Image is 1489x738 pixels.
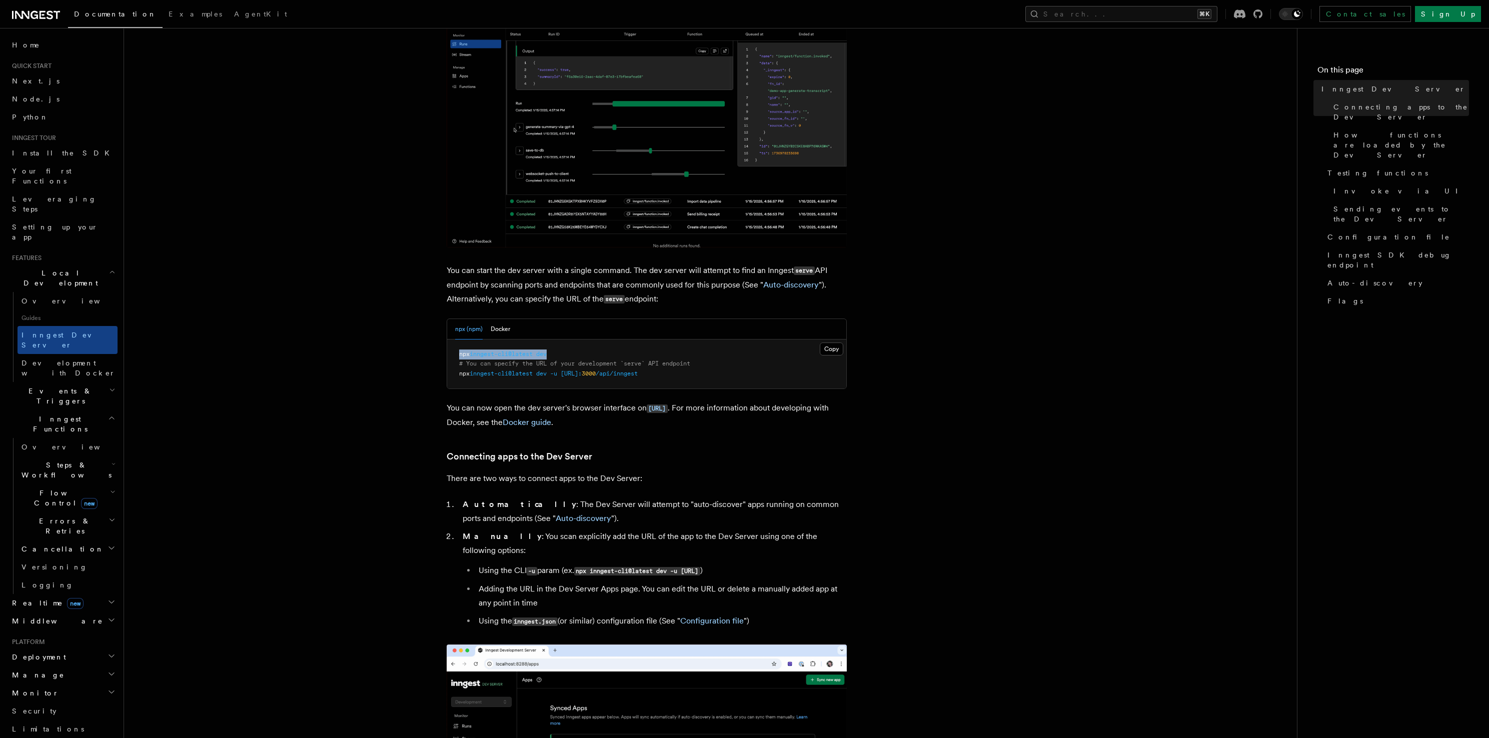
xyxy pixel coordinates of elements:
[1329,200,1469,228] a: Sending events to the Dev Server
[22,581,74,589] span: Logging
[8,382,118,410] button: Events & Triggers
[1279,8,1303,20] button: Toggle dark mode
[8,652,66,662] span: Deployment
[12,113,49,121] span: Python
[1327,250,1469,270] span: Inngest SDK debug endpoint
[1327,168,1428,178] span: Testing functions
[8,670,65,680] span: Manage
[1025,6,1217,22] button: Search...⌘K
[561,370,582,377] span: [URL]:
[470,350,533,357] span: inngest-cli@latest
[81,498,98,509] span: new
[1323,292,1469,310] a: Flags
[8,648,118,666] button: Deployment
[8,268,109,288] span: Local Development
[1317,80,1469,98] a: Inngest Dev Server
[18,576,118,594] a: Logging
[8,688,59,698] span: Monitor
[163,3,228,27] a: Examples
[12,707,57,715] span: Security
[1333,204,1469,224] span: Sending events to the Dev Server
[460,497,847,525] li: : The Dev Server will attempt to "auto-discover" apps running on common ports and endpoints (See ...
[12,195,97,213] span: Leveraging Steps
[8,410,118,438] button: Inngest Functions
[463,499,576,509] strong: Automatically
[8,612,118,630] button: Middleware
[12,223,98,241] span: Setting up your app
[1327,232,1450,242] span: Configuration file
[8,72,118,90] a: Next.js
[12,149,116,157] span: Install the SDK
[8,638,45,646] span: Platform
[74,10,157,18] span: Documentation
[12,725,84,733] span: Limitations
[596,370,638,377] span: /api/inngest
[12,77,60,85] span: Next.js
[8,264,118,292] button: Local Development
[8,162,118,190] a: Your first Functions
[463,531,542,541] strong: Manually
[794,266,815,275] code: serve
[476,563,847,578] li: Using the CLI param (ex. )
[455,319,483,339] button: npx (npm)
[8,594,118,612] button: Realtimenew
[18,326,118,354] a: Inngest Dev Server
[18,354,118,382] a: Development with Docker
[18,484,118,512] button: Flow Controlnew
[512,617,558,626] code: inngest.json
[1329,182,1469,200] a: Invoke via UI
[1323,228,1469,246] a: Configuration file
[8,666,118,684] button: Manage
[556,513,611,523] a: Auto-discovery
[1333,186,1466,196] span: Invoke via UI
[460,529,847,628] li: : You scan explicitly add the URL of the app to the Dev Server using one of the following options:
[550,370,557,377] span: -u
[18,488,110,508] span: Flow Control
[18,512,118,540] button: Errors & Retries
[18,460,112,480] span: Steps & Workflows
[1317,64,1469,80] h4: On this page
[574,567,700,575] code: npx inngest-cli@latest dev -u [URL]
[8,62,52,70] span: Quick start
[1327,278,1422,288] span: Auto-discovery
[8,144,118,162] a: Install the SDK
[604,295,625,303] code: serve
[527,567,537,575] code: -u
[1329,98,1469,126] a: Connecting apps to the Dev Server
[476,582,847,610] li: Adding the URL in the Dev Server Apps page. You can edit the URL or delete a manually added app a...
[1319,6,1411,22] a: Contact sales
[67,598,84,609] span: new
[22,359,116,377] span: Development with Docker
[12,95,60,103] span: Node.js
[8,720,118,738] a: Limitations
[169,10,222,18] span: Examples
[1323,246,1469,274] a: Inngest SDK debug endpoint
[12,40,40,50] span: Home
[68,3,163,28] a: Documentation
[8,702,118,720] a: Security
[18,544,104,554] span: Cancellation
[22,297,125,305] span: Overview
[476,614,847,628] li: Using the (or similar) configuration file (See " ")
[1329,126,1469,164] a: How functions are loaded by the Dev Server
[447,263,847,306] p: You can start the dev server with a single command. The dev server will attempt to find an Innges...
[1323,164,1469,182] a: Testing functions
[680,616,744,625] a: Configuration file
[18,456,118,484] button: Steps & Workflows
[1323,274,1469,292] a: Auto-discovery
[491,319,510,339] button: Docker
[8,108,118,126] a: Python
[536,370,547,377] span: dev
[1333,102,1469,122] span: Connecting apps to the Dev Server
[763,280,819,289] a: Auto-discovery
[18,540,118,558] button: Cancellation
[18,516,109,536] span: Errors & Retries
[8,386,109,406] span: Events & Triggers
[8,684,118,702] button: Monitor
[8,190,118,218] a: Leveraging Steps
[8,218,118,246] a: Setting up your app
[22,331,107,349] span: Inngest Dev Server
[1321,84,1465,94] span: Inngest Dev Server
[1415,6,1481,22] a: Sign Up
[447,449,592,463] a: Connecting apps to the Dev Server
